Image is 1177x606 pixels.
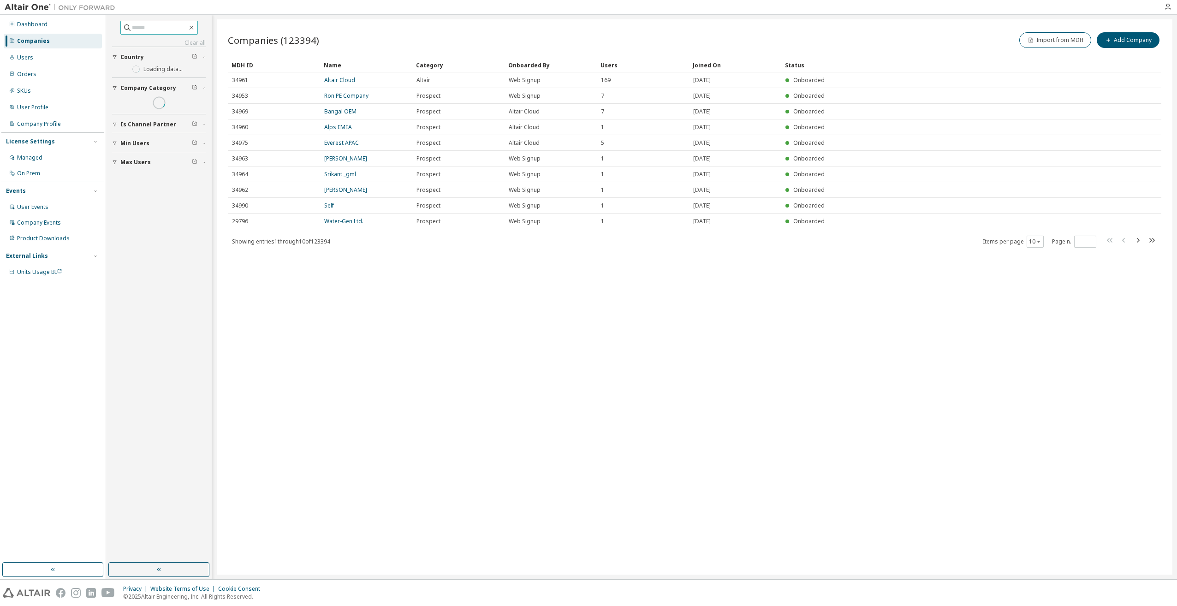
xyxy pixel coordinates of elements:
div: Events [6,187,26,195]
span: Onboarded [793,186,825,194]
span: Onboarded [793,123,825,131]
span: Web Signup [509,92,541,100]
span: Showing entries 1 through 10 of 123394 [232,238,330,245]
a: Everest APAC [324,139,359,147]
a: Water-Gen Ltd. [324,217,363,225]
span: Altair Cloud [509,108,540,115]
div: Cookie Consent [218,585,266,593]
span: 7 [601,108,604,115]
span: Prospect [416,155,440,162]
img: instagram.svg [71,588,81,598]
span: [DATE] [693,108,711,115]
span: 1 [601,202,604,209]
div: MDH ID [232,58,316,72]
span: 34964 [232,171,248,178]
span: 34962 [232,186,248,194]
span: Prospect [416,171,440,178]
div: Website Terms of Use [150,585,218,593]
button: Max Users [112,152,206,172]
span: Onboarded [793,76,825,84]
img: altair_logo.svg [3,588,50,598]
span: Clear filter [192,140,197,147]
div: Users [600,58,685,72]
span: [DATE] [693,218,711,225]
button: Import from MDH [1019,32,1091,48]
span: Prospect [416,108,440,115]
span: [DATE] [693,202,711,209]
img: youtube.svg [101,588,115,598]
span: Clear filter [192,159,197,166]
div: Product Downloads [17,235,70,242]
span: Page n. [1052,236,1096,248]
span: Onboarded [793,154,825,162]
button: Company Category [112,78,206,98]
span: Web Signup [509,186,541,194]
span: 1 [601,218,604,225]
span: 1 [601,124,604,131]
span: 34960 [232,124,248,131]
span: Onboarded [793,139,825,147]
a: [PERSON_NAME] [324,186,367,194]
span: 34963 [232,155,248,162]
span: 34969 [232,108,248,115]
span: Onboarded [793,170,825,178]
div: Company Events [17,219,61,226]
span: Altair Cloud [509,124,540,131]
span: [DATE] [693,139,711,147]
a: Self [324,202,334,209]
div: Orders [17,71,36,78]
span: Web Signup [509,202,541,209]
a: [PERSON_NAME] [324,154,367,162]
div: On Prem [17,170,40,177]
span: Onboarded [793,92,825,100]
span: Web Signup [509,171,541,178]
div: Users [17,54,33,61]
div: Name [324,58,409,72]
span: Web Signup [509,155,541,162]
div: SKUs [17,87,31,95]
span: Prospect [416,92,440,100]
span: Prospect [416,124,440,131]
span: [DATE] [693,171,711,178]
div: Status [785,58,1106,72]
span: Min Users [120,140,149,147]
img: facebook.svg [56,588,65,598]
div: Company Profile [17,120,61,128]
span: 34953 [232,92,248,100]
button: Min Users [112,133,206,154]
span: Onboarded [793,202,825,209]
button: Country [112,47,206,67]
a: Bangal OEM [324,107,357,115]
span: Prospect [416,139,440,147]
span: 34961 [232,77,248,84]
button: Is Channel Partner [112,114,206,135]
span: 1 [601,186,604,194]
span: Prospect [416,186,440,194]
div: Dashboard [17,21,48,28]
span: Companies (123394) [228,34,319,47]
span: Onboarded [793,107,825,115]
span: Web Signup [509,77,541,84]
span: 1 [601,155,604,162]
span: Units Usage BI [17,268,62,276]
div: Category [416,58,501,72]
span: Company Category [120,84,176,92]
div: User Events [17,203,48,211]
button: Add Company [1097,32,1159,48]
span: Clear filter [192,53,197,61]
button: 10 [1029,238,1041,245]
span: Web Signup [509,218,541,225]
span: 34975 [232,139,248,147]
div: Joined On [693,58,778,72]
span: [DATE] [693,186,711,194]
img: linkedin.svg [86,588,96,598]
span: Prospect [416,202,440,209]
a: Altair Cloud [324,76,355,84]
span: Altair Cloud [509,139,540,147]
span: [DATE] [693,124,711,131]
p: © 2025 Altair Engineering, Inc. All Rights Reserved. [123,593,266,600]
span: Clear filter [192,121,197,128]
div: License Settings [6,138,55,145]
div: Companies [17,37,50,45]
div: User Profile [17,104,48,111]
